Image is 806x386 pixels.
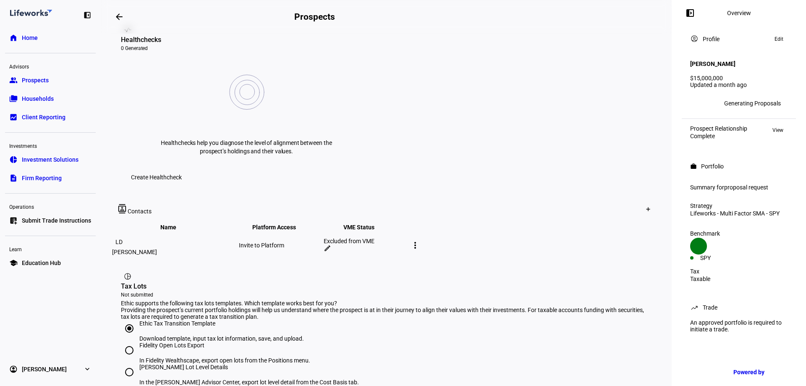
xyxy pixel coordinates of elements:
span: Households [22,95,54,103]
a: homeHome [5,29,96,46]
div: Taxable [690,276,788,282]
div: Overview [727,10,751,16]
div: [PERSON_NAME] [112,249,237,255]
span: Client Reporting [22,113,65,121]
mat-icon: account_circle [690,34,699,43]
eth-mat-symbol: folder_copy [9,95,18,103]
span: VME Status [343,224,387,231]
eth-mat-symbol: school [9,259,18,267]
div: An approved portfolio is required to initiate a trade. [685,316,793,336]
div: SPY [700,255,739,261]
eth-mat-symbol: home [9,34,18,42]
a: pie_chartInvestment Solutions [5,151,96,168]
eth-mat-symbol: bid_landscape [9,113,18,121]
div: In the [PERSON_NAME] Advisor Center, export lot level detail from the Cost Basis tab. [139,379,359,386]
eth-mat-symbol: pie_chart [9,155,18,164]
mat-icon: arrow_backwards [114,12,124,22]
mat-icon: more_vert [410,240,420,250]
div: Profile [703,36,720,42]
eth-mat-symbol: list_alt_add [9,216,18,225]
span: Name [160,224,189,231]
eth-mat-symbol: expand_more [83,365,92,373]
span: Create Healthcheck [131,169,182,186]
div: Benchmark [690,230,788,237]
div: LD [112,235,126,249]
mat-icon: pie_chart [123,272,132,281]
eth-mat-symbol: account_circle [9,365,18,373]
p: Healthchecks help you diagnose the level of alignment between the prospect’s holdings and their v... [158,139,335,155]
div: Excluded from VME [324,238,407,244]
eth-panel-overview-card-header: Profile [690,34,788,44]
span: Edit [775,34,783,44]
div: Ethic Tax Transition Template [139,320,304,327]
eth-mat-symbol: description [9,174,18,182]
a: bid_landscapeClient Reporting [5,109,96,126]
span: Home [22,34,38,42]
mat-icon: edit [324,244,331,252]
a: groupProspects [5,72,96,89]
span: View [772,125,783,135]
div: Generating Proposals [724,100,781,107]
span: proposal request [724,184,768,191]
div: Updated a month ago [690,81,788,88]
span: Firm Reporting [22,174,62,182]
div: Lifeworks - Multi Factor SMA - SPY [690,210,788,217]
a: folder_copyHouseholds [5,90,96,107]
button: Edit [770,34,788,44]
span: Submit Trade Instructions [22,216,91,225]
div: Advisors [5,60,96,72]
div: Summary for [690,184,788,191]
eth-panel-overview-card-header: Trade [690,302,788,312]
div: In Fidelity Wealthscape, export open lots from the Positions menu. [139,357,310,364]
div: Fidelity Open Lots Export [139,342,310,349]
div: Tax Lots [121,281,652,291]
div: 0 Generated [121,45,372,52]
mat-icon: work [690,163,697,170]
span: Education Hub [22,259,61,267]
span: Prospects [22,76,49,84]
span: Investment Solutions [22,155,79,164]
eth-mat-symbol: left_panel_close [83,11,92,19]
span: Platform Access [252,224,309,231]
div: Download template, input tax lot information, save, and upload. [139,335,304,342]
span: TS [694,100,700,106]
span: Contacts [128,208,152,215]
div: Prospect Relationship [690,125,747,132]
eth-panel-overview-card-header: Portfolio [690,161,788,171]
mat-icon: contacts [118,204,128,213]
mat-icon: trending_up [690,303,699,312]
div: Learn [5,243,96,255]
div: Portfolio [701,163,724,170]
div: Ethic supports the following tax lots templates. Which template works best for you? [121,300,652,307]
div: Investments [5,139,96,151]
div: Tax [690,268,788,275]
button: Create Healthcheck [121,169,192,186]
div: Healthchecks [121,35,372,45]
a: Powered by [729,364,793,380]
div: Strategy [690,202,788,209]
div: Invite to Platform [239,242,322,249]
button: View [768,125,788,135]
div: $15,000,000 [690,75,788,81]
div: Complete [690,133,747,139]
a: descriptionFirm Reporting [5,170,96,186]
eth-mat-symbol: group [9,76,18,84]
h2: Prospects [294,12,335,22]
span: [PERSON_NAME] [22,365,67,373]
h4: [PERSON_NAME] [690,60,735,67]
div: Not submitted [121,291,652,298]
div: Providing the prospect’s current portfolio holdings will help us understand where the prospect is... [121,307,652,320]
div: Operations [5,200,96,212]
mat-icon: left_panel_open [685,8,695,18]
div: Trade [703,304,717,311]
div: [PERSON_NAME] Lot Level Details [139,364,359,370]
